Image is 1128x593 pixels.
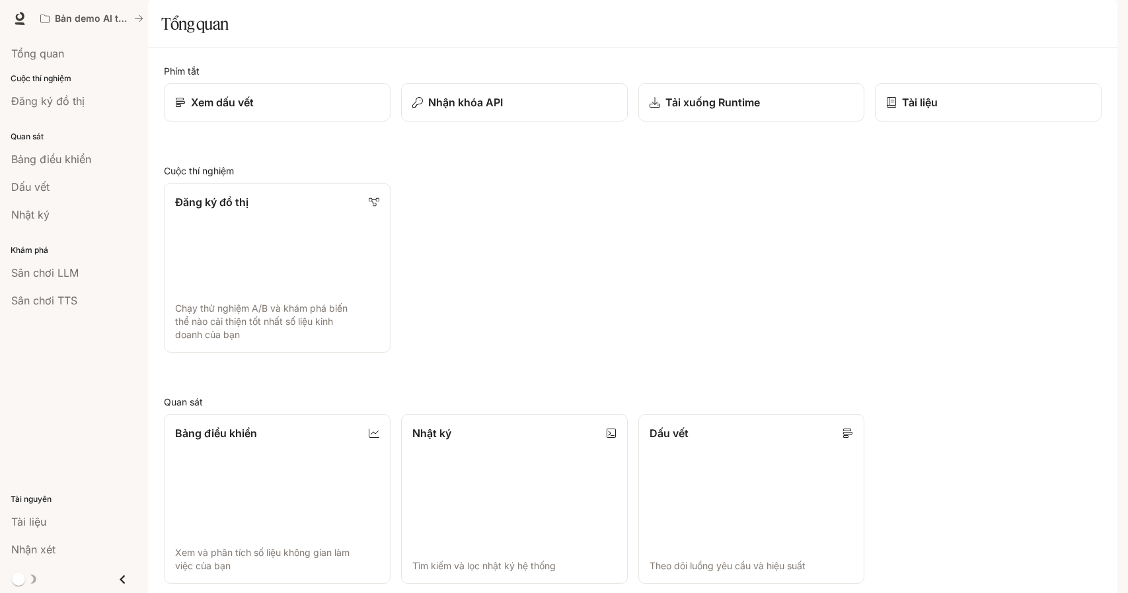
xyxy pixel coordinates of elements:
[650,560,806,571] font: Theo dõi luồng yêu cầu và hiệu suất
[401,414,628,584] a: Nhật kýTìm kiếm và lọc nhật ký hệ thống
[638,414,865,584] a: Dấu vếtTheo dõi luồng yêu cầu và hiệu suất
[412,560,556,571] font: Tìm kiếm và lọc nhật ký hệ thống
[175,427,257,440] font: Bảng điều khiển
[175,302,348,340] font: Chạy thử nghiệm A/B và khám phá biến thể nào cải thiện tốt nhất số liệu kinh doanh của bạn
[164,165,234,176] font: Cuộc thí nghiệm
[161,14,229,34] font: Tổng quan
[412,427,451,440] font: Nhật ký
[164,396,203,407] font: Quan sát
[428,96,503,109] font: Nhận khóa API
[175,547,350,571] font: Xem và phân tích số liệu không gian làm việc của bạn
[164,414,391,584] a: Bảng điều khiểnXem và phân tích số liệu không gian làm việc của bạn
[164,65,200,77] font: Phím tắt
[665,96,760,109] font: Tải xuống Runtime
[902,96,938,109] font: Tài liệu
[191,96,254,109] font: Xem dấu vết
[875,83,1102,122] a: Tài liệu
[164,183,391,353] a: Đăng ký đồ thịChạy thử nghiệm A/B và khám phá biến thể nào cải thiện tốt nhất số liệu kinh doanh ...
[55,13,200,24] font: Bản demo AI trong thế giới thực
[34,5,149,32] button: Tất cả không gian làm việc
[650,427,689,440] font: Dấu vết
[164,83,391,122] a: Xem dấu vết
[638,83,865,122] a: Tải xuống Runtime
[401,83,628,122] button: Nhận khóa API
[175,195,248,209] font: Đăng ký đồ thị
